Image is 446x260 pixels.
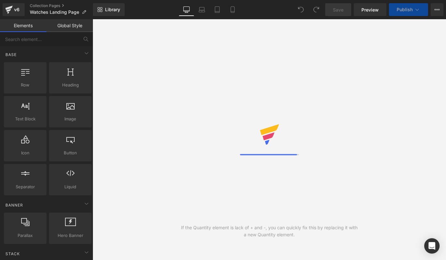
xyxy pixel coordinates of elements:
[105,7,120,12] span: Library
[424,238,440,254] div: Open Intercom Messenger
[6,183,45,190] span: Separator
[93,3,125,16] a: New Library
[51,150,90,156] span: Button
[310,3,323,16] button: Redo
[181,224,358,238] div: If the Quantity element is lack of + and -, you can quickly fix this by replacing it with a new Q...
[225,3,240,16] a: Mobile
[51,183,90,190] span: Liquid
[6,82,45,88] span: Row
[30,10,79,15] span: Watches Landing Page
[194,3,210,16] a: Laptop
[51,82,90,88] span: Heading
[389,3,428,16] button: Publish
[51,116,90,122] span: Image
[179,3,194,16] a: Desktop
[361,6,379,13] span: Preview
[5,251,21,257] span: Stack
[333,6,343,13] span: Save
[354,3,386,16] a: Preview
[5,202,24,208] span: Banner
[5,52,17,58] span: Base
[3,3,25,16] a: v6
[51,232,90,239] span: Hero Banner
[6,232,45,239] span: Parallax
[294,3,307,16] button: Undo
[30,3,93,8] a: Collection Pages
[46,19,93,32] a: Global Style
[6,116,45,122] span: Text Block
[431,3,443,16] button: More
[397,7,413,12] span: Publish
[6,150,45,156] span: Icon
[210,3,225,16] a: Tablet
[13,5,21,14] div: v6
